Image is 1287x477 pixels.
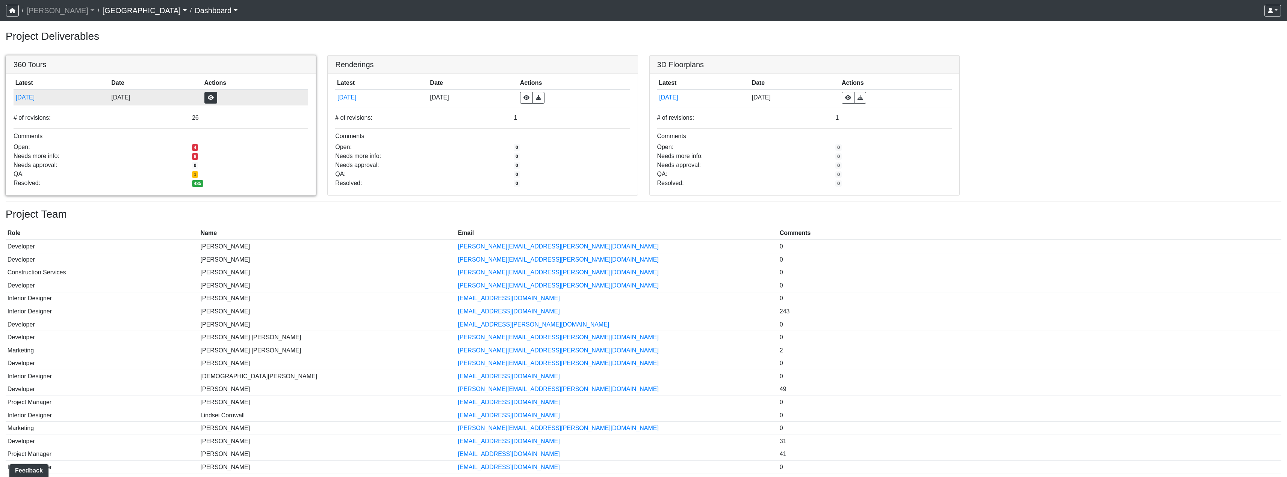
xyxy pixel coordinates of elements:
[6,461,199,474] td: Interior Designer
[26,3,95,18] a: [PERSON_NAME]
[199,305,456,318] td: [PERSON_NAME]
[458,347,659,354] a: [PERSON_NAME][EMAIL_ADDRESS][PERSON_NAME][DOMAIN_NAME]
[199,240,456,253] td: [PERSON_NAME]
[778,396,1281,409] td: 0
[458,451,560,457] a: [EMAIL_ADDRESS][DOMAIN_NAME]
[778,448,1281,461] td: 41
[199,422,456,435] td: [PERSON_NAME]
[6,227,199,240] th: Role
[458,334,659,340] a: [PERSON_NAME][EMAIL_ADDRESS][PERSON_NAME][DOMAIN_NAME]
[458,269,659,275] a: [PERSON_NAME][EMAIL_ADDRESS][PERSON_NAME][DOMAIN_NAME]
[778,422,1281,435] td: 0
[6,208,1281,221] h3: Project Team
[659,93,748,102] button: [DATE]
[458,425,659,431] a: [PERSON_NAME][EMAIL_ADDRESS][PERSON_NAME][DOMAIN_NAME]
[195,3,238,18] a: Dashboard
[15,93,108,102] button: [DATE]
[102,3,187,18] a: [GEOGRAPHIC_DATA]
[6,240,199,253] td: Developer
[199,292,456,305] td: [PERSON_NAME]
[199,331,456,344] td: [PERSON_NAME] [PERSON_NAME]
[458,308,560,314] a: [EMAIL_ADDRESS][DOMAIN_NAME]
[778,383,1281,396] td: 49
[778,253,1281,266] td: 0
[6,448,199,461] td: Project Manager
[199,253,456,266] td: [PERSON_NAME]
[6,422,199,435] td: Marketing
[778,318,1281,331] td: 0
[187,3,195,18] span: /
[778,370,1281,383] td: 0
[6,344,199,357] td: Marketing
[6,331,199,344] td: Developer
[6,266,199,279] td: Construction Services
[778,279,1281,292] td: 0
[458,282,659,289] a: [PERSON_NAME][EMAIL_ADDRESS][PERSON_NAME][DOMAIN_NAME]
[458,438,560,444] a: [EMAIL_ADDRESS][DOMAIN_NAME]
[458,464,560,470] a: [EMAIL_ADDRESS][DOMAIN_NAME]
[95,3,102,18] span: /
[6,305,199,318] td: Interior Designer
[199,357,456,370] td: [PERSON_NAME]
[778,344,1281,357] td: 2
[6,253,199,266] td: Developer
[199,435,456,448] td: [PERSON_NAME]
[778,227,1281,240] th: Comments
[657,90,750,105] td: wY9WFftzMbLk77coKQPAQG
[6,435,199,448] td: Developer
[456,227,778,240] th: Email
[199,396,456,409] td: [PERSON_NAME]
[778,461,1281,474] td: 0
[778,292,1281,305] td: 0
[778,435,1281,448] td: 31
[19,3,26,18] span: /
[199,266,456,279] td: [PERSON_NAME]
[337,93,426,102] button: [DATE]
[199,279,456,292] td: [PERSON_NAME]
[778,266,1281,279] td: 0
[778,331,1281,344] td: 0
[6,370,199,383] td: Interior Designer
[778,240,1281,253] td: 0
[199,409,456,422] td: Lindsei Cornwall
[458,321,609,328] a: [EMAIL_ADDRESS][PERSON_NAME][DOMAIN_NAME]
[458,386,659,392] a: [PERSON_NAME][EMAIL_ADDRESS][PERSON_NAME][DOMAIN_NAME]
[199,383,456,396] td: [PERSON_NAME]
[199,370,456,383] td: [DEMOGRAPHIC_DATA][PERSON_NAME]
[6,396,199,409] td: Project Manager
[458,243,659,250] a: [PERSON_NAME][EMAIL_ADDRESS][PERSON_NAME][DOMAIN_NAME]
[335,90,428,105] td: etrfaHZ9L87rAQWQHhQgrU
[199,318,456,331] td: [PERSON_NAME]
[199,227,456,240] th: Name
[6,357,199,370] td: Developer
[199,461,456,474] td: [PERSON_NAME]
[199,448,456,461] td: [PERSON_NAME]
[458,256,659,263] a: [PERSON_NAME][EMAIL_ADDRESS][PERSON_NAME][DOMAIN_NAME]
[458,399,560,405] a: [EMAIL_ADDRESS][DOMAIN_NAME]
[6,292,199,305] td: Interior Designer
[6,279,199,292] td: Developer
[6,383,199,396] td: Developer
[458,360,659,366] a: [PERSON_NAME][EMAIL_ADDRESS][PERSON_NAME][DOMAIN_NAME]
[6,462,50,477] iframe: Ybug feedback widget
[458,373,560,379] a: [EMAIL_ADDRESS][DOMAIN_NAME]
[199,344,456,357] td: [PERSON_NAME] [PERSON_NAME]
[778,305,1281,318] td: 243
[6,318,199,331] td: Developer
[778,409,1281,422] td: 0
[458,295,560,301] a: [EMAIL_ADDRESS][DOMAIN_NAME]
[778,357,1281,370] td: 0
[6,409,199,422] td: Interior Designer
[6,30,1281,43] h3: Project Deliverables
[458,412,560,418] a: [EMAIL_ADDRESS][DOMAIN_NAME]
[14,90,110,105] td: dq3TFYPmQWKqyghEd7aYyE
